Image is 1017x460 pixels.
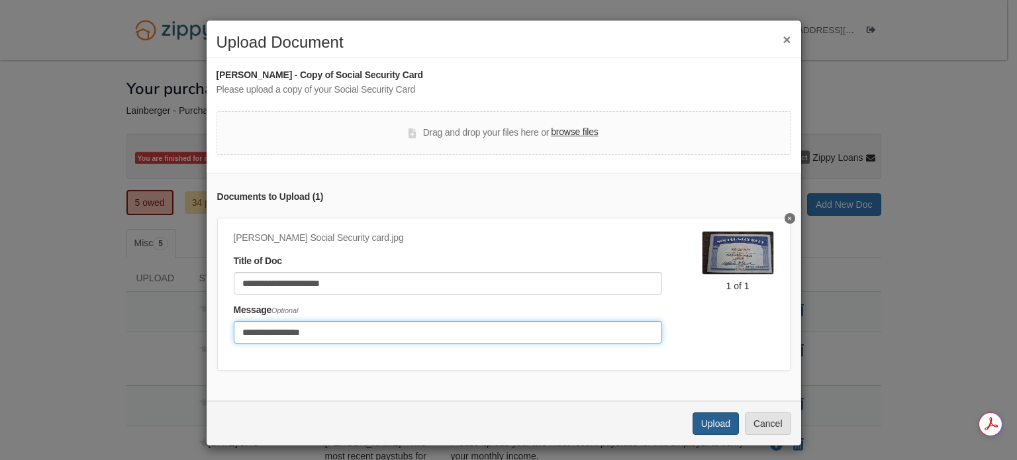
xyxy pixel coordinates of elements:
button: Upload [693,412,739,435]
div: [PERSON_NAME] Social Security card.jpg [234,231,662,246]
div: Please upload a copy of your Social Security Card [217,83,791,97]
input: Include any comments on this document [234,321,662,344]
div: Drag and drop your files here or [409,125,598,141]
h2: Upload Document [217,34,791,51]
label: Title of Doc [234,254,282,269]
label: Message [234,303,299,318]
input: Document Title [234,272,662,295]
button: × [783,32,791,46]
span: Optional [271,306,298,314]
div: [PERSON_NAME] - Copy of Social Security Card [217,68,791,83]
img: Cassanrda Garza Social Security card.jpg [702,231,774,275]
div: 1 of 1 [702,279,774,293]
label: browse files [551,125,598,140]
div: Documents to Upload ( 1 ) [217,190,791,205]
button: Cancel [745,412,791,435]
button: Delete Cassandra Garza SS Card [785,213,795,224]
